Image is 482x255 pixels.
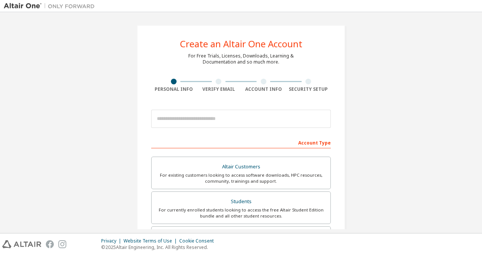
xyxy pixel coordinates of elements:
[241,86,286,92] div: Account Info
[4,2,99,10] img: Altair One
[101,238,124,244] div: Privacy
[180,39,302,48] div: Create an Altair One Account
[196,86,241,92] div: Verify Email
[156,207,326,219] div: For currently enrolled students looking to access the free Altair Student Edition bundle and all ...
[46,240,54,248] img: facebook.svg
[286,86,331,92] div: Security Setup
[151,86,196,92] div: Personal Info
[58,240,66,248] img: instagram.svg
[151,136,331,148] div: Account Type
[2,240,41,248] img: altair_logo.svg
[156,162,326,172] div: Altair Customers
[101,244,218,250] p: © 2025 Altair Engineering, Inc. All Rights Reserved.
[156,196,326,207] div: Students
[156,172,326,184] div: For existing customers looking to access software downloads, HPC resources, community, trainings ...
[188,53,294,65] div: For Free Trials, Licenses, Downloads, Learning & Documentation and so much more.
[179,238,218,244] div: Cookie Consent
[124,238,179,244] div: Website Terms of Use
